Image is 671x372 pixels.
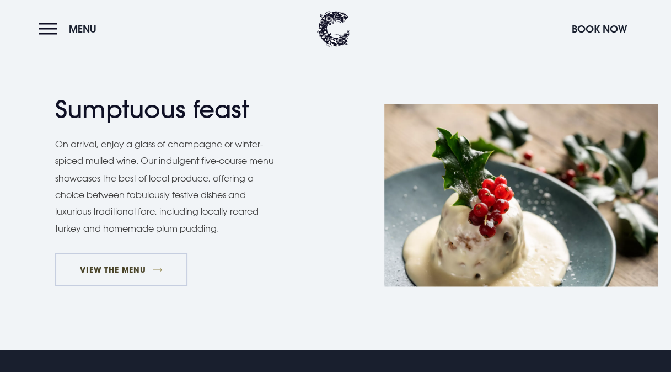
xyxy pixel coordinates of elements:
button: Book Now [566,17,632,41]
img: Christmas Day Dinner Northern Ireland [384,104,658,286]
img: Clandeboye Lodge [317,11,350,47]
p: On arrival, enjoy a glass of champagne or winter-spiced mulled wine. Our indulgent five-course me... [55,136,281,236]
a: VIEW THE MENU [55,253,187,286]
button: Menu [39,17,102,41]
h2: Sumptuous feast [55,95,270,124]
span: Menu [69,23,96,35]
